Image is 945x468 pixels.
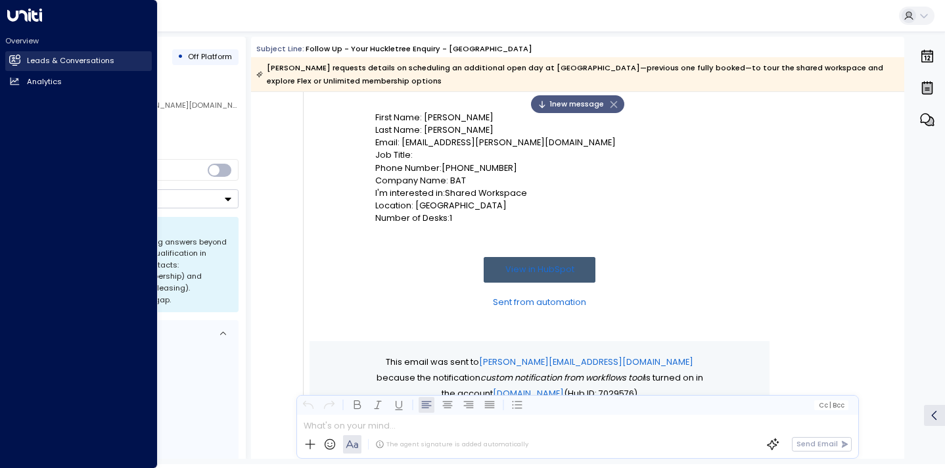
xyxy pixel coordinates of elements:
button: Cc|Bcc [814,400,848,410]
a: View in HubSpot [484,257,595,283]
button: Undo [300,397,316,413]
div: 1new message [531,95,624,113]
div: • [177,47,183,66]
p: Job Title: [375,149,704,161]
div: The agent signature is added automatically [375,440,528,449]
h2: Overview [5,35,152,46]
h2: Leads & Conversations [27,55,114,66]
h2: Analytics [27,76,62,87]
p: I'm interested in:Shared Workspace [375,187,704,199]
p: Number of Desks:1 [375,212,704,224]
p: Company Name: BAT [375,174,704,187]
span: 1 new message [538,99,604,110]
a: [DOMAIN_NAME] [493,386,564,402]
a: Analytics [5,72,152,91]
div: [PERSON_NAME] requests details on scheduling an additional open day at [GEOGRAPHIC_DATA]—previous... [256,61,898,87]
p: Email: [EMAIL_ADDRESS][PERSON_NAME][DOMAIN_NAME] [375,136,704,149]
span: | [829,402,831,409]
span: Custom notification from workflows tool [480,370,644,386]
a: Leads & Conversations [5,51,152,71]
p: Location: [GEOGRAPHIC_DATA] [375,199,704,212]
p: First Name: [PERSON_NAME] [375,111,704,124]
div: Follow up - Your Huckletree Enquiry - [GEOGRAPHIC_DATA] [306,43,532,55]
span: Off Platform [188,51,232,62]
span: Cc Bcc [819,402,844,409]
p: This email was sent to because the notification is turned on in the account (Hub ID: 7029576) [375,354,704,402]
p: Last Name: [PERSON_NAME] [375,124,704,136]
a: [PERSON_NAME][EMAIL_ADDRESS][DOMAIN_NAME] [479,354,693,370]
button: Redo [321,397,337,413]
a: Sent from automation [493,296,586,308]
span: Subject Line: [256,43,304,54]
p: Phone Number:[PHONE_NUMBER] [375,162,704,174]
